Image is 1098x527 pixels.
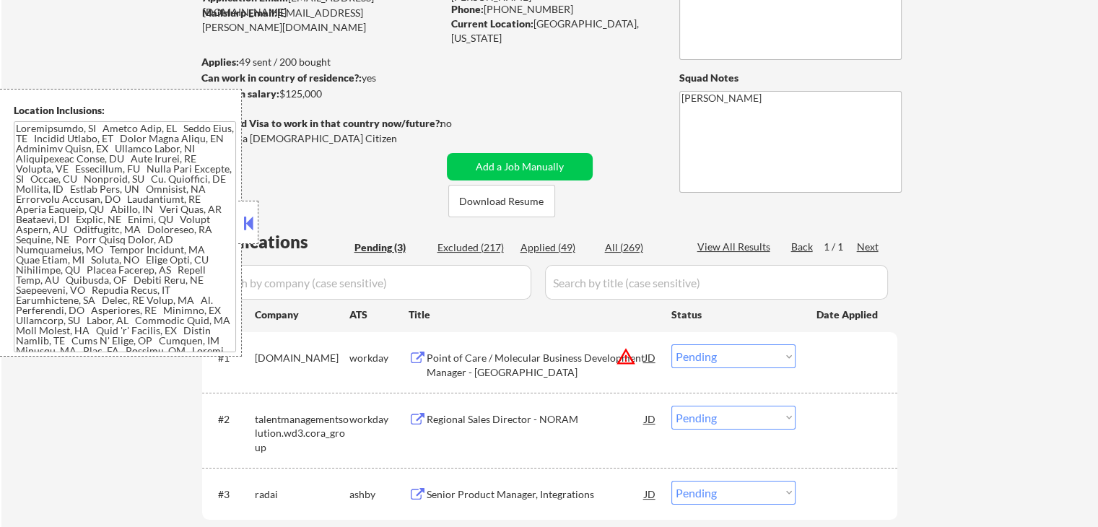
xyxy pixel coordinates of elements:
strong: Minimum salary: [201,87,279,100]
div: ashby [349,487,409,502]
div: #1 [218,351,243,365]
div: Regional Sales Director - NORAM [427,412,645,427]
div: 49 sent / 200 bought [201,55,442,69]
div: [GEOGRAPHIC_DATA], [US_STATE] [451,17,655,45]
div: yes [201,71,437,85]
div: 1 / 1 [824,240,857,254]
strong: Applies: [201,56,239,68]
div: Applied (49) [520,240,593,255]
div: workday [349,412,409,427]
div: ATS [349,308,409,322]
div: Excluded (217) [437,240,510,255]
div: Company [255,308,349,322]
button: Download Resume [448,185,555,217]
div: radai [255,487,349,502]
div: JD [643,344,658,370]
div: Back [791,240,814,254]
div: Senior Product Manager, Integrations [427,487,645,502]
strong: Mailslurp Email: [202,6,277,19]
button: warning_amber [616,347,636,367]
strong: Current Location: [451,17,533,30]
div: [EMAIL_ADDRESS][PERSON_NAME][DOMAIN_NAME] [202,6,442,34]
div: JD [643,481,658,507]
div: Date Applied [816,308,880,322]
div: All (269) [605,240,677,255]
div: Squad Notes [679,71,902,85]
div: [PHONE_NUMBER] [451,2,655,17]
div: Title [409,308,658,322]
div: Pending (3) [354,240,427,255]
div: JD [643,406,658,432]
strong: Can work in country of residence?: [201,71,362,84]
strong: Will need Visa to work in that country now/future?: [202,117,443,129]
div: Yes, I am a [DEMOGRAPHIC_DATA] Citizen [202,131,446,146]
div: $125,000 [201,87,442,101]
div: #3 [218,487,243,502]
div: workday [349,351,409,365]
div: Next [857,240,880,254]
div: talentmanagementsolution.wd3.cora_group [255,412,349,455]
div: #2 [218,412,243,427]
button: Add a Job Manually [447,153,593,180]
div: [DOMAIN_NAME] [255,351,349,365]
input: Search by company (case sensitive) [206,265,531,300]
div: View All Results [697,240,775,254]
div: Status [671,301,796,327]
div: Point of Care / Molecular Business Development Manager - [GEOGRAPHIC_DATA] [427,351,645,379]
strong: Phone: [451,3,484,15]
input: Search by title (case sensitive) [545,265,888,300]
div: Applications [206,233,349,251]
div: no [440,116,482,131]
div: Location Inclusions: [14,103,236,118]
